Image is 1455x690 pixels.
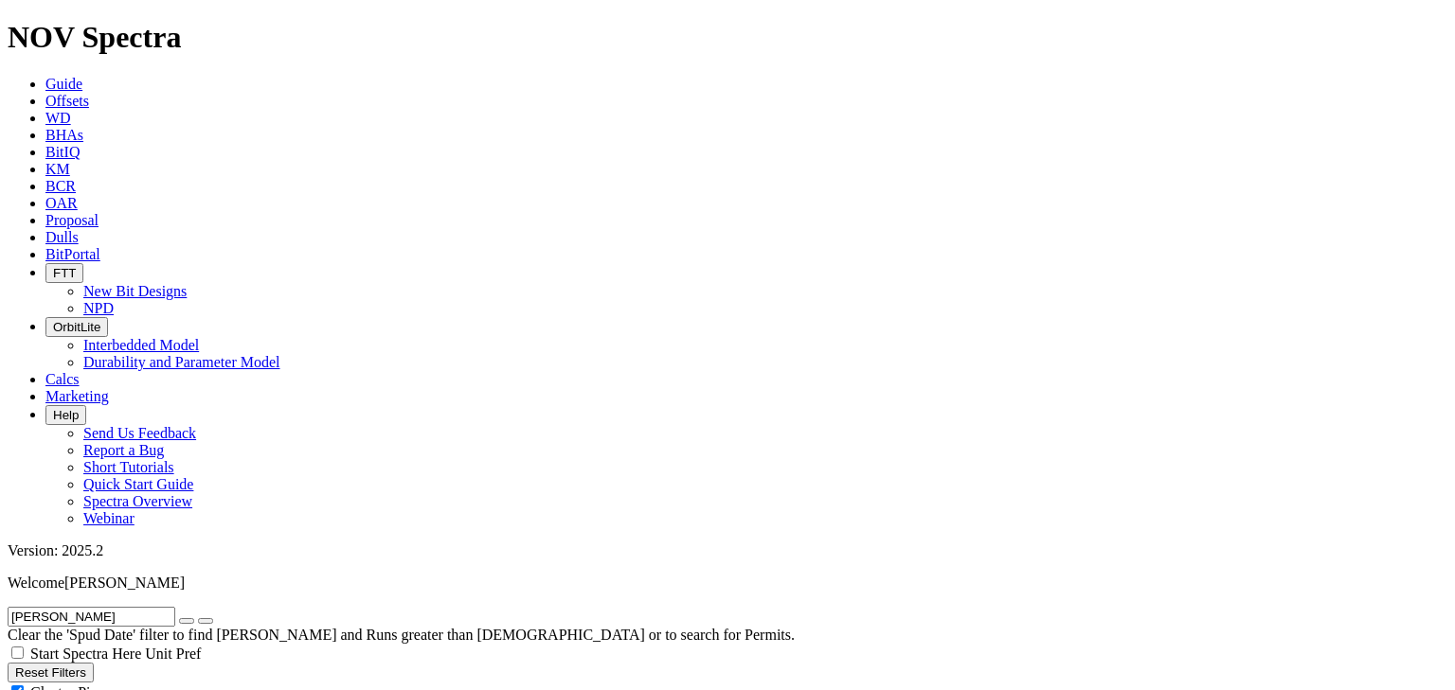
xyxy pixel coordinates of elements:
a: OAR [45,195,78,211]
span: Help [53,408,79,422]
a: Quick Start Guide [83,476,193,492]
button: Reset Filters [8,663,94,682]
button: Help [45,405,86,425]
a: Short Tutorials [83,459,174,475]
span: Start Spectra Here [30,646,141,662]
a: Report a Bug [83,442,164,458]
a: Send Us Feedback [83,425,196,441]
div: Version: 2025.2 [8,542,1447,559]
a: Guide [45,76,82,92]
a: Proposal [45,212,99,228]
a: Webinar [83,510,135,526]
button: OrbitLite [45,317,108,337]
button: FTT [45,263,83,283]
a: Offsets [45,93,89,109]
a: Durability and Parameter Model [83,354,280,370]
a: KM [45,161,70,177]
a: Calcs [45,371,80,387]
a: NPD [83,300,114,316]
a: BHAs [45,127,83,143]
a: Dulls [45,229,79,245]
span: OrbitLite [53,320,100,334]
a: BitIQ [45,144,80,160]
input: Start Spectra Here [11,646,24,659]
a: Spectra Overview [83,493,192,509]
input: Search [8,607,175,627]
span: [PERSON_NAME] [64,575,185,591]
a: BitPortal [45,246,100,262]
span: Clear the 'Spud Date' filter to find [PERSON_NAME] and Runs greater than [DEMOGRAPHIC_DATA] or to... [8,627,795,643]
a: New Bit Designs [83,283,187,299]
a: Interbedded Model [83,337,199,353]
h1: NOV Spectra [8,20,1447,55]
span: Unit Pref [145,646,201,662]
a: Marketing [45,388,109,404]
span: FTT [53,266,76,280]
a: WD [45,110,71,126]
a: BCR [45,178,76,194]
p: Welcome [8,575,1447,592]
